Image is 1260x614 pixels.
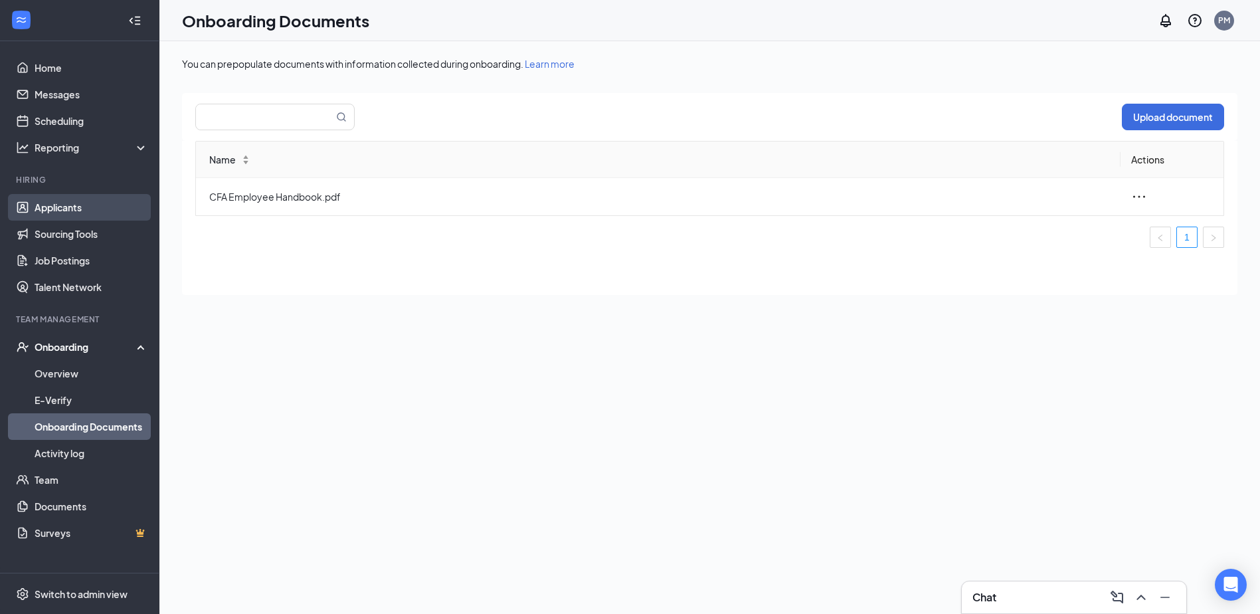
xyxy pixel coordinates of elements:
[1187,13,1203,29] svg: QuestionInfo
[1109,589,1125,605] svg: ComposeMessage
[35,274,148,300] a: Talent Network
[1133,589,1149,605] svg: ChevronUp
[241,159,250,163] span: ↓
[1150,227,1171,248] button: left
[182,9,369,32] h1: Onboarding Documents
[1157,589,1173,605] svg: Minimize
[16,587,29,601] svg: Settings
[1156,234,1164,242] span: left
[209,189,1110,204] span: CFA Employee Handbook.pdf
[1177,227,1197,247] a: 1
[35,54,148,81] a: Home
[209,152,236,167] span: Name
[35,466,148,493] a: Team
[35,141,149,154] div: Reporting
[35,194,148,221] a: Applicants
[1130,587,1152,608] button: ChevronUp
[35,493,148,520] a: Documents
[16,141,29,154] svg: Analysis
[35,413,148,440] a: Onboarding Documents
[16,314,145,325] div: Team Management
[35,81,148,108] a: Messages
[1131,189,1147,205] span: ellipsis
[128,14,141,27] svg: Collapse
[1158,13,1174,29] svg: Notifications
[1176,227,1198,248] li: 1
[182,57,1237,70] div: You can prepopulate documents with information collected during onboarding.
[35,587,128,601] div: Switch to admin view
[35,520,148,546] a: SurveysCrown
[241,155,250,159] span: ↑
[35,340,137,354] div: Onboarding
[16,340,29,354] svg: UserCheck
[1107,587,1128,608] button: ComposeMessage
[1154,587,1176,608] button: Minimize
[16,174,145,185] div: Hiring
[35,108,148,134] a: Scheduling
[1122,104,1224,130] button: Upload document
[336,112,347,122] svg: MagnifyingGlass
[35,387,148,413] a: E-Verify
[1215,569,1247,601] div: Open Intercom Messenger
[1210,234,1217,242] span: right
[1150,227,1171,248] li: Previous Page
[1121,142,1223,178] th: Actions
[1218,15,1230,26] div: PM
[1203,227,1224,248] li: Next Page
[35,221,148,247] a: Sourcing Tools
[35,247,148,274] a: Job Postings
[35,440,148,466] a: Activity log
[35,360,148,387] a: Overview
[15,13,28,27] svg: WorkstreamLogo
[525,58,575,70] a: Learn more
[972,590,996,605] h3: Chat
[1203,227,1224,248] button: right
